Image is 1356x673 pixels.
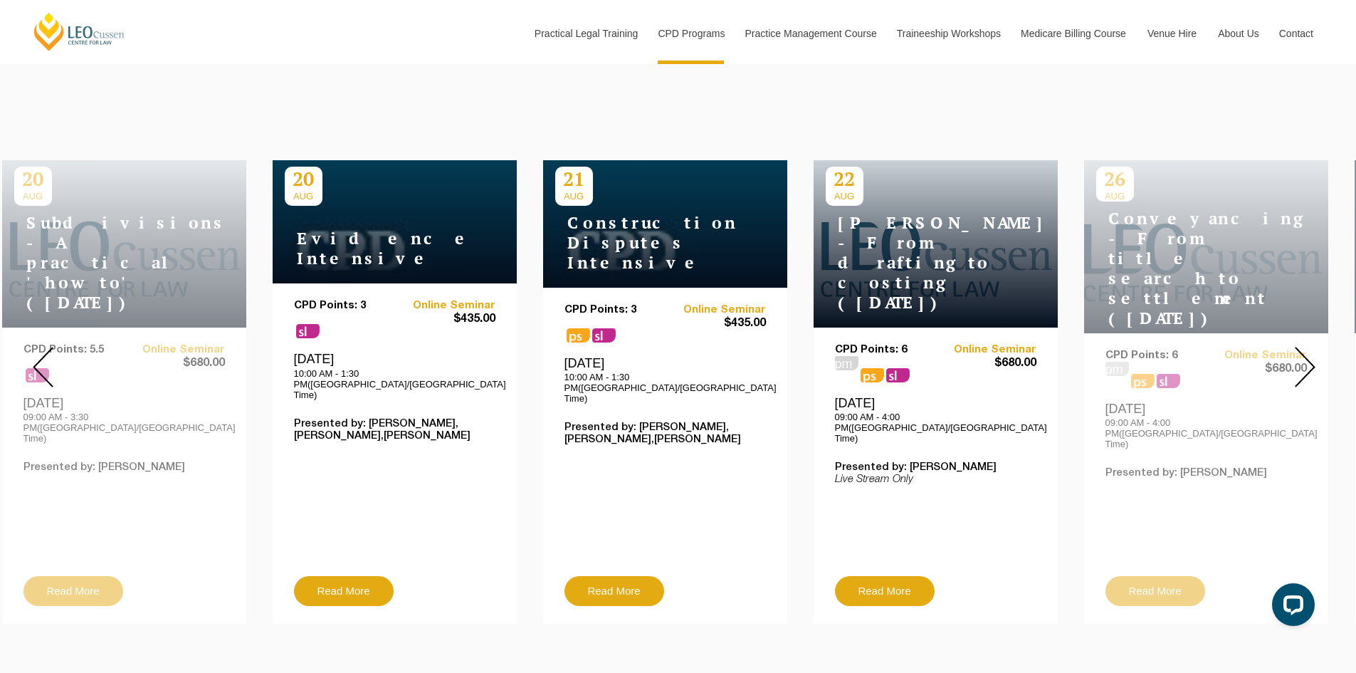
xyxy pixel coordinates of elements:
a: Online Seminar [394,300,495,312]
a: Read More [835,576,935,606]
div: [DATE] [564,355,766,404]
p: 22 [826,167,863,191]
span: sl [592,328,616,343]
img: Next [1295,347,1315,387]
p: Presented by: [PERSON_NAME],[PERSON_NAME],[PERSON_NAME] [564,422,766,446]
p: Presented by: [PERSON_NAME] [835,461,1036,474]
p: 10:00 AM - 1:30 PM([GEOGRAPHIC_DATA]/[GEOGRAPHIC_DATA] Time) [294,368,495,400]
h4: [PERSON_NAME] - From drafting to costing ([DATE]) [826,213,1004,313]
span: $435.00 [665,316,766,331]
p: Live Stream Only [835,474,1036,486]
span: AUG [285,191,322,202]
span: ps [567,328,590,343]
a: [PERSON_NAME] Centre for Law [32,11,127,52]
img: Prev [33,347,53,387]
a: Read More [564,576,664,606]
p: CPD Points: 6 [835,344,936,356]
a: CPD Programs [647,3,734,64]
p: CPD Points: 3 [294,300,395,312]
h4: Evidence Intensive [285,229,463,268]
p: 20 [285,167,322,191]
div: [DATE] [835,395,1036,444]
a: Contact [1268,3,1324,64]
span: sl [296,324,320,338]
a: Read More [294,576,394,606]
p: 10:00 AM - 1:30 PM([GEOGRAPHIC_DATA]/[GEOGRAPHIC_DATA] Time) [564,372,766,404]
a: Medicare Billing Course [1010,3,1137,64]
a: Online Seminar [935,344,1036,356]
span: $435.00 [394,312,495,327]
p: Presented by: [PERSON_NAME],[PERSON_NAME],[PERSON_NAME] [294,418,495,442]
a: Practical Legal Training [524,3,648,64]
h4: Construction Disputes Intensive [555,213,733,273]
a: Online Seminar [665,304,766,316]
a: Traineeship Workshops [886,3,1010,64]
a: Practice Management Course [735,3,886,64]
a: Venue Hire [1137,3,1207,64]
span: $680.00 [935,356,1036,371]
div: [DATE] [294,351,495,400]
span: AUG [826,191,863,202]
iframe: LiveChat chat widget [1261,578,1320,637]
p: 21 [555,167,593,191]
span: pm [835,356,858,370]
span: AUG [555,191,593,202]
a: About Us [1207,3,1268,64]
p: CPD Points: 3 [564,304,666,316]
span: sl [886,368,910,382]
p: 09:00 AM - 4:00 PM([GEOGRAPHIC_DATA]/[GEOGRAPHIC_DATA] Time) [835,412,1036,444]
span: ps [861,368,884,382]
